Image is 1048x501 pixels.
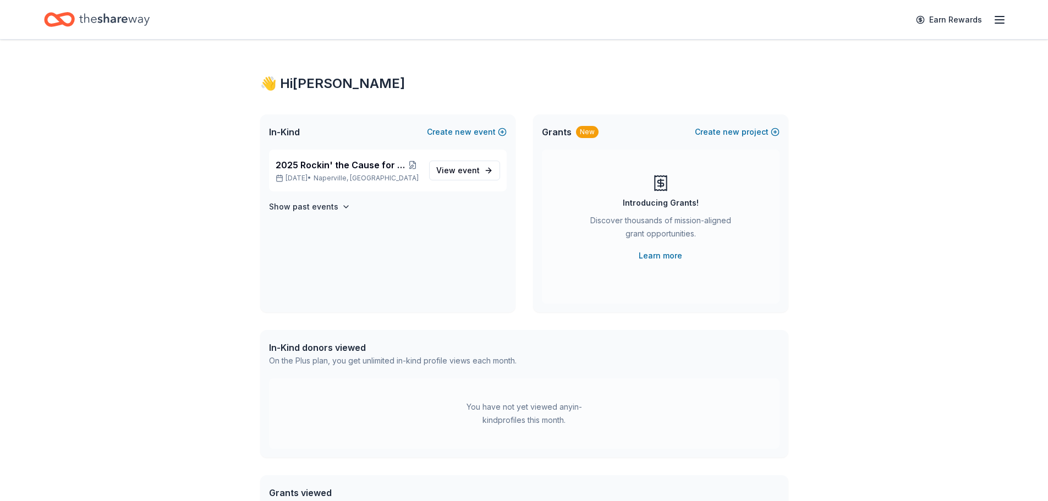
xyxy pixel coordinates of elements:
span: In-Kind [269,125,300,139]
div: New [576,126,599,138]
a: Earn Rewards [909,10,989,30]
div: Grants viewed [269,486,483,499]
div: In-Kind donors viewed [269,341,517,354]
span: Grants [542,125,572,139]
span: Naperville, [GEOGRAPHIC_DATA] [314,174,419,183]
h4: Show past events [269,200,338,213]
div: On the Plus plan, you get unlimited in-kind profile views each month. [269,354,517,367]
button: Createnewevent [427,125,507,139]
div: You have not yet viewed any in-kind profiles this month. [456,400,593,427]
button: Createnewproject [695,125,780,139]
div: Discover thousands of mission-aligned grant opportunities. [586,214,736,245]
span: new [723,125,739,139]
a: Home [44,7,150,32]
span: new [455,125,471,139]
p: [DATE] • [276,174,420,183]
a: Learn more [639,249,682,262]
div: 👋 Hi [PERSON_NAME] [260,75,788,92]
a: View event [429,161,500,180]
button: Show past events [269,200,350,213]
span: View [436,164,480,177]
span: event [458,166,480,175]
span: 2025 Rockin' the Cause for Guitars for Vets [276,158,405,172]
div: Introducing Grants! [623,196,699,210]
